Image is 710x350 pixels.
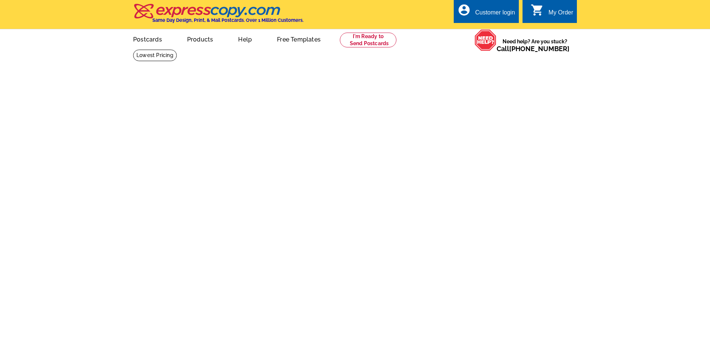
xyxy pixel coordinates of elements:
[133,9,304,23] a: Same Day Design, Print, & Mail Postcards. Over 1 Million Customers.
[457,3,471,17] i: account_circle
[152,17,304,23] h4: Same Day Design, Print, & Mail Postcards. Over 1 Million Customers.
[548,9,573,20] div: My Order
[474,29,497,51] img: help
[175,30,225,47] a: Products
[265,30,332,47] a: Free Templates
[509,45,569,53] a: [PHONE_NUMBER]
[497,45,569,53] span: Call
[531,8,573,17] a: shopping_cart My Order
[475,9,515,20] div: Customer login
[531,3,544,17] i: shopping_cart
[121,30,174,47] a: Postcards
[226,30,264,47] a: Help
[497,38,573,53] span: Need help? Are you stuck?
[457,8,515,17] a: account_circle Customer login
